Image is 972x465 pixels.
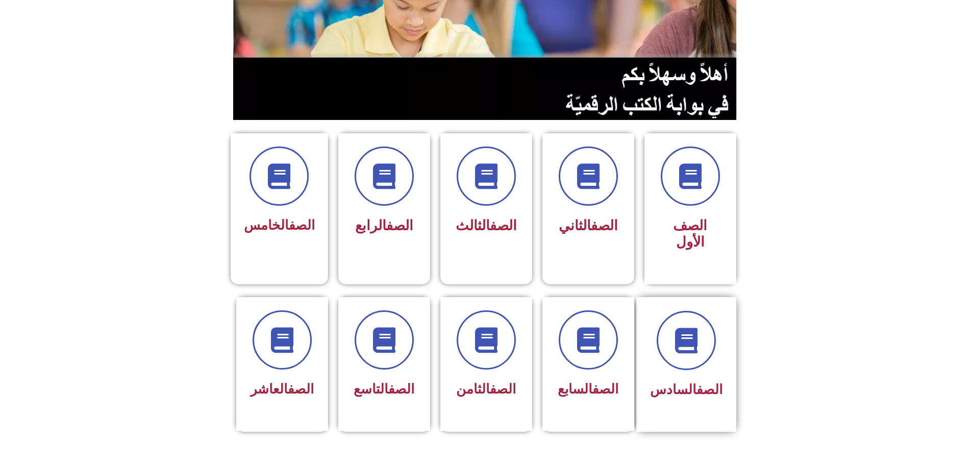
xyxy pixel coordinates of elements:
[354,381,414,397] span: التاسع
[456,381,516,397] span: الثامن
[490,381,516,397] a: الصف
[288,381,314,397] a: الصف
[251,381,314,397] span: العاشر
[591,217,618,234] a: الصف
[558,381,618,397] span: السابع
[696,382,722,397] a: الصف
[456,217,517,234] span: الثالث
[650,382,722,397] span: السادس
[386,217,413,234] a: الصف
[355,217,413,234] span: الرابع
[673,217,707,250] span: الصف الأول
[244,217,315,233] span: الخامس
[490,217,517,234] a: الصف
[388,381,414,397] a: الصف
[592,381,618,397] a: الصف
[559,217,618,234] span: الثاني
[289,217,315,233] a: الصف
